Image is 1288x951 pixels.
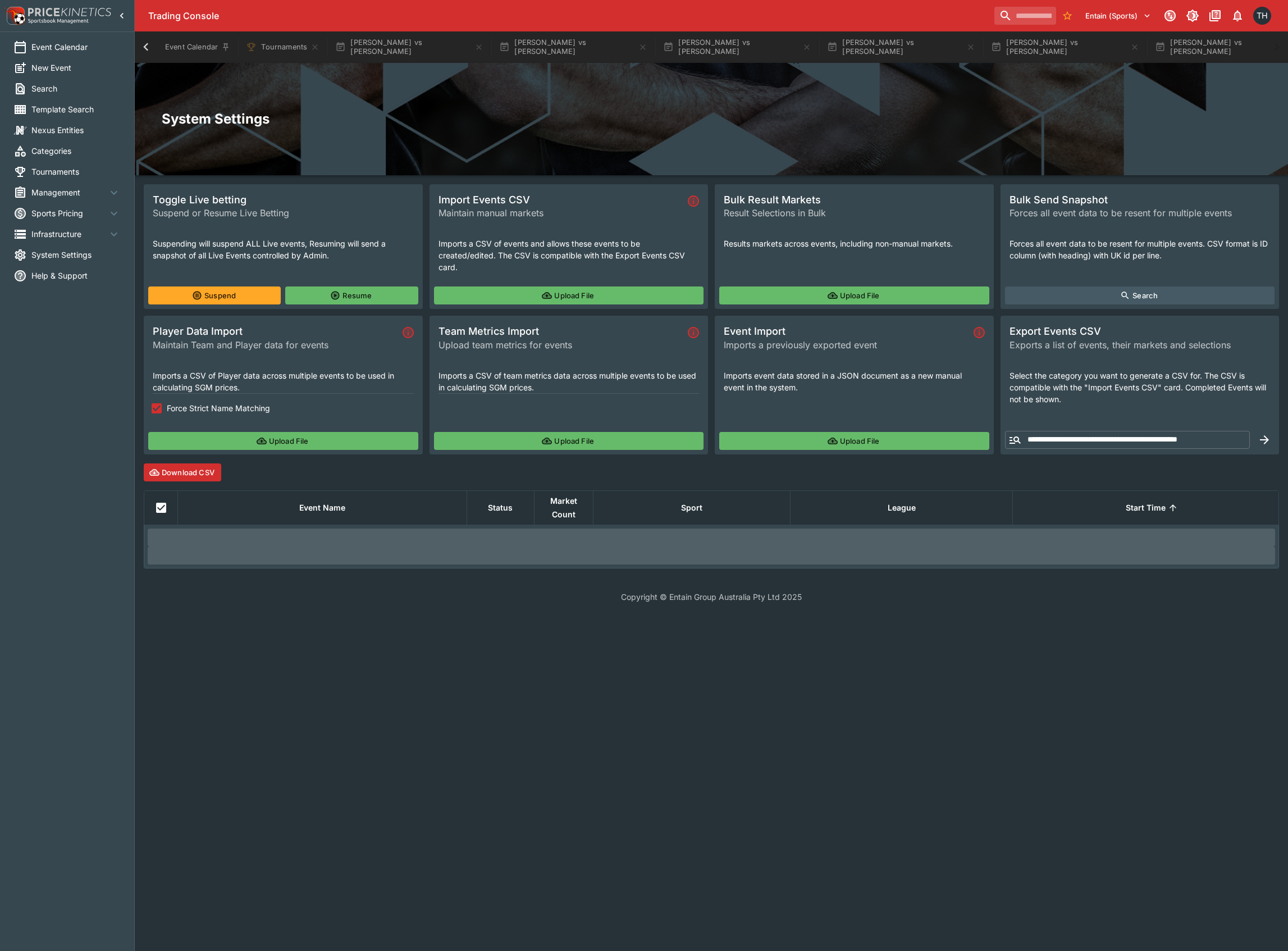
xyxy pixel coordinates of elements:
p: Results markets across events, including non-manual markets. [724,238,985,249]
button: [PERSON_NAME] vs [PERSON_NAME] [820,31,982,63]
span: Bulk Send Snapshot [1010,193,1271,206]
th: Status [467,490,534,525]
button: Resume [285,286,418,304]
p: Imports a CSV of events and allows these events to be created/edited. The CSV is compatible with ... [439,238,700,273]
button: [PERSON_NAME] vs [PERSON_NAME] [656,31,818,63]
h2: System Settings [162,110,1261,128]
span: Result Selections in Bulk [724,206,985,220]
span: Suspend or Resume Live Betting [153,206,414,220]
button: [PERSON_NAME] vs [PERSON_NAME] [492,31,654,63]
button: Select Tenant [1079,7,1158,25]
button: Connected to PK [1160,6,1180,26]
span: Bulk Result Markets [724,193,985,206]
span: Maintain manual markets [439,206,684,220]
button: Upload File [148,432,418,450]
p: Select the category you want to generate a CSV for. The CSV is compatible with the "Import Events... [1010,370,1271,405]
span: Help & Support [31,270,121,281]
p: Forces all event data to be resent for multiple events. CSV format is ID column (with heading) wi... [1010,238,1271,261]
button: Toggle light/dark mode [1182,6,1203,26]
button: [PERSON_NAME] vs [PERSON_NAME] [984,31,1146,63]
span: Categories [31,145,121,157]
span: Team Metrics Import [439,325,684,338]
p: Imports a CSV of Player data across multiple events to be used in calculating SGM prices. [153,370,414,393]
img: Sportsbook Management [28,19,89,24]
p: Imports event data stored in a JSON document as a new manual event in the system. [724,370,985,393]
span: System Settings [31,249,121,261]
span: Tournaments [31,166,121,178]
button: Documentation [1205,6,1225,26]
img: PriceKinetics [28,8,111,16]
button: Todd Henderson [1250,3,1275,28]
span: Search [31,83,121,94]
span: Market Count [538,494,590,521]
span: Exports a list of events, their markets and selections [1010,338,1271,352]
span: Event Import [724,325,969,338]
button: Notifications [1227,6,1248,26]
div: Todd Henderson [1253,7,1271,25]
button: Upload File [434,432,704,450]
input: search [994,7,1056,25]
span: Force Strict Name Matching [167,402,270,414]
span: Upload team metrics for events [439,338,684,352]
button: No Bookmarks [1058,7,1076,25]
button: Tournaments [239,31,326,63]
span: Infrastructure [31,228,107,240]
span: New Event [31,62,121,74]
button: Search [1005,286,1275,304]
span: Imports a previously exported event [724,338,969,352]
span: Event Calendar [31,41,121,53]
span: Nexus Entities [31,124,121,136]
span: Sport [669,501,715,515]
img: PriceKinetics Logo [3,4,26,27]
span: Management [31,186,107,198]
button: Upload File [434,286,704,304]
span: Player Data Import [153,325,398,338]
span: Event Name [287,501,358,515]
button: Event Calendar [158,31,237,63]
span: Start Time [1113,501,1178,515]
p: Suspending will suspend ALL Live events, Resuming will send a snapshot of all Live Events control... [153,238,414,261]
button: Upload File [719,432,989,450]
p: Copyright © Entain Group Australia Pty Ltd 2025 [135,591,1288,603]
button: [PERSON_NAME] vs [PERSON_NAME] [328,31,490,63]
button: Upload File [719,286,989,304]
span: Sports Pricing [31,207,107,219]
span: League [875,501,928,515]
span: Export Events CSV [1010,325,1271,338]
span: Import Events CSV [439,193,684,206]
button: Suspend [148,286,281,304]
span: Toggle Live betting [153,193,414,206]
p: Imports a CSV of team metrics data across multiple events to be used in calculating SGM prices. [439,370,700,393]
button: Download CSV [144,463,221,481]
div: Trading Console [148,10,990,22]
span: Template Search [31,103,121,115]
span: Maintain Team and Player data for events [153,338,398,352]
span: Forces all event data to be resent for multiple events [1010,206,1271,220]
